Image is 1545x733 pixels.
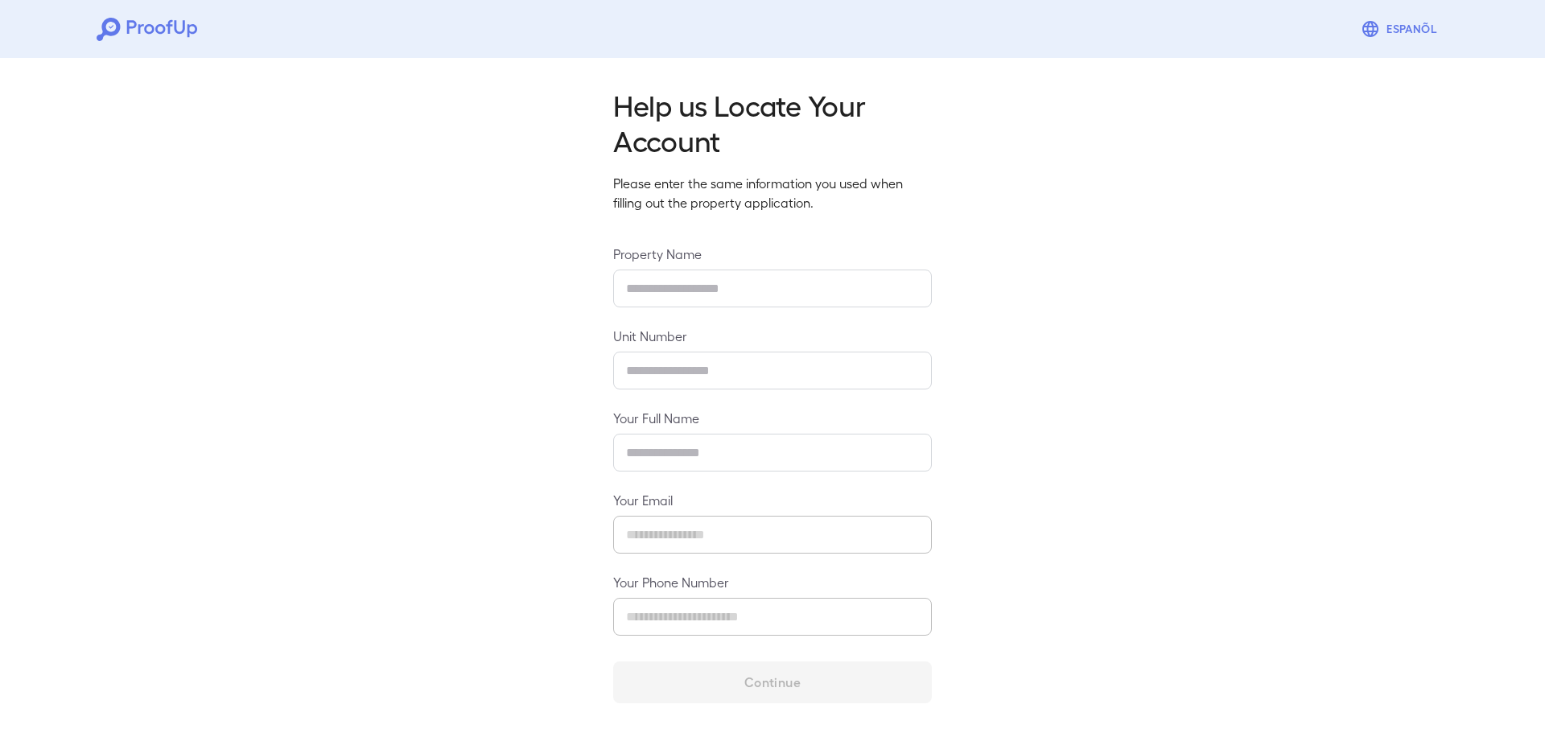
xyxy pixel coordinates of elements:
[613,174,932,212] p: Please enter the same information you used when filling out the property application.
[613,409,932,427] label: Your Full Name
[613,87,932,158] h2: Help us Locate Your Account
[613,573,932,591] label: Your Phone Number
[613,327,932,345] label: Unit Number
[613,245,932,263] label: Property Name
[613,491,932,509] label: Your Email
[1354,13,1448,45] button: Espanõl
